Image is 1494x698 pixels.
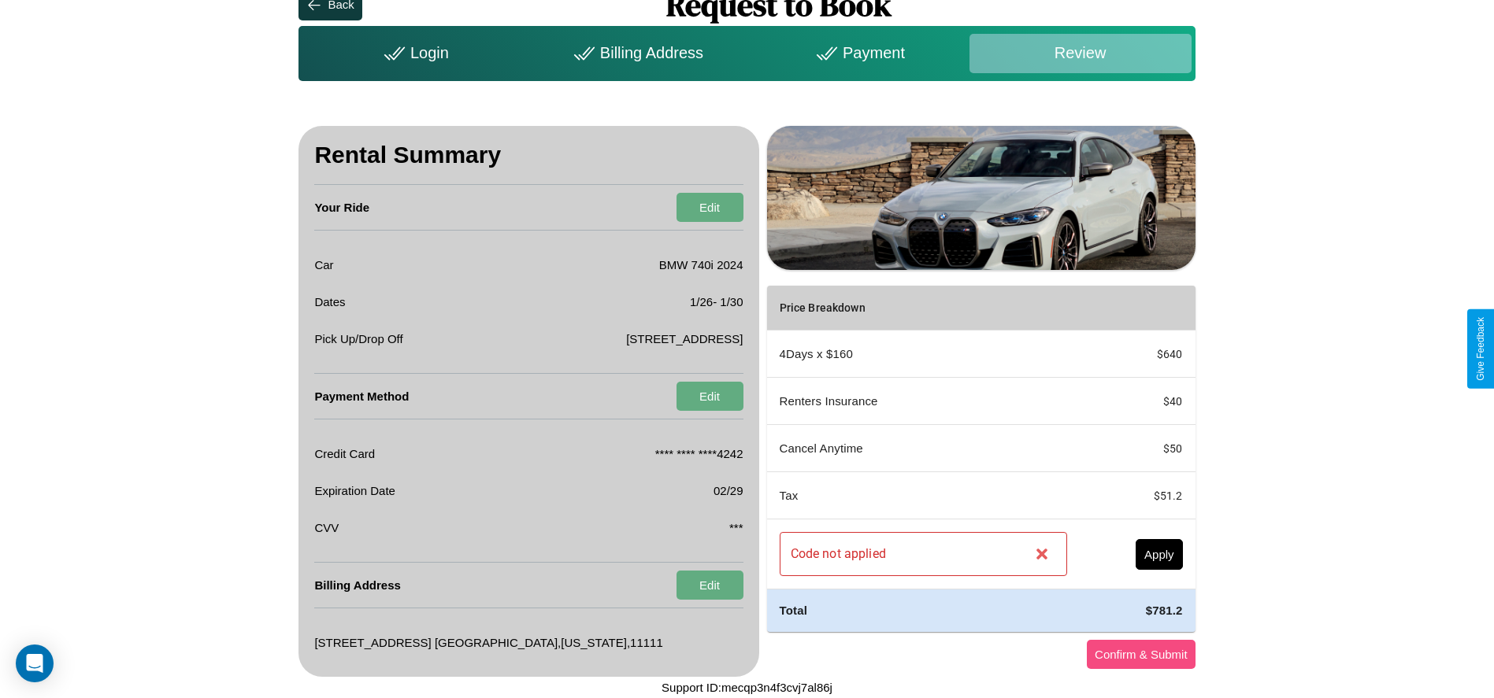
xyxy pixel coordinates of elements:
[314,328,402,349] p: Pick Up/Drop Off
[314,254,333,275] p: Car
[677,193,743,222] button: Edit
[1080,472,1196,519] td: $ 51.2
[314,632,662,653] p: [STREET_ADDRESS] [GEOGRAPHIC_DATA] , [US_STATE] , 11111
[314,443,375,464] p: Credit Card
[747,34,969,73] div: Payment
[659,254,743,275] p: BMW 740i 2024
[780,390,1067,412] p: Renters Insurance
[780,438,1067,459] p: Cancel Anytime
[314,185,369,230] h4: Your Ride
[1080,378,1196,425] td: $ 40
[16,644,54,682] div: Open Intercom Messenger
[314,374,409,419] h4: Payment Method
[1080,331,1196,378] td: $ 640
[314,480,395,501] p: Expiration Date
[714,480,743,501] p: 02/29
[626,328,743,349] p: [STREET_ADDRESS]
[677,571,743,600] button: Edit
[314,126,743,185] h3: Rental Summary
[314,517,339,538] p: CVV
[690,291,743,312] p: 1 / 26 - 1 / 30
[780,602,1067,619] h4: Total
[1136,539,1183,570] button: Apply
[662,677,832,698] p: Support ID: mecqp3n4f3cvj7al86j
[314,291,345,312] p: Dates
[302,34,525,73] div: Login
[767,286,1080,331] th: Price Breakdown
[1087,640,1196,669] button: Confirm & Submit
[525,34,747,73] div: Billing Address
[969,34,1192,73] div: Review
[314,563,400,608] h4: Billing Address
[677,382,743,411] button: Edit
[767,286,1196,631] table: simple table
[1475,317,1486,381] div: Give Feedback
[780,343,1067,364] p: 4 Days x $ 160
[1080,425,1196,472] td: $ 50
[1092,602,1183,619] h4: $ 781.2
[780,485,1067,506] p: Tax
